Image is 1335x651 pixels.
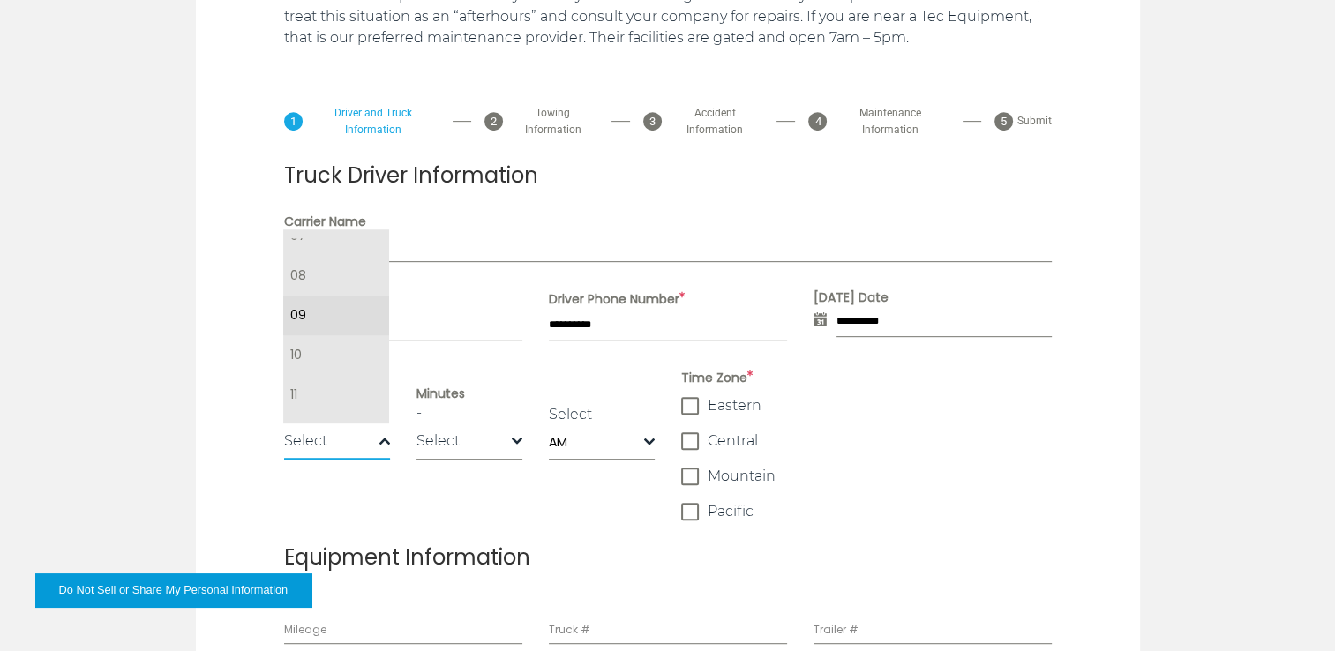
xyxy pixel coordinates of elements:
span: Select [284,423,379,459]
span: Maintenance Information [831,105,949,138]
label: Pacific [681,503,1052,520]
span: Pacific [708,503,754,520]
h2: Truck Driver Information [284,165,1052,186]
span: AM [549,425,655,460]
span: Time Zone [681,367,1052,388]
li: 08 [283,256,389,296]
span: Select [416,423,512,459]
label: Eastern [681,397,1052,415]
li: 11 [283,375,389,415]
li: 09 [283,296,389,335]
label: Central [681,432,1052,450]
span: Central [708,432,758,450]
span: Mountain [708,468,776,485]
span: Eastern [708,397,761,415]
span: Select [416,432,460,449]
div: Pagination [284,105,1052,138]
label: Mountain [681,468,1052,485]
span: Select [416,423,522,460]
a: - [416,404,422,421]
h2: Equipment Information [284,547,1052,568]
span: AM [549,425,644,459]
span: Towing Information [507,105,598,138]
a: Select [549,406,592,423]
span: Submit [1017,113,1052,130]
span: Select [284,432,327,449]
span: Select [284,423,390,460]
span: Accident Information [666,105,764,138]
label: Minutes [416,385,522,402]
li: 10 [283,335,389,375]
button: Do Not Sell or Share My Personal Information [35,573,311,607]
label: Time [284,367,655,385]
span: Driver and Truck Information [307,105,440,138]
